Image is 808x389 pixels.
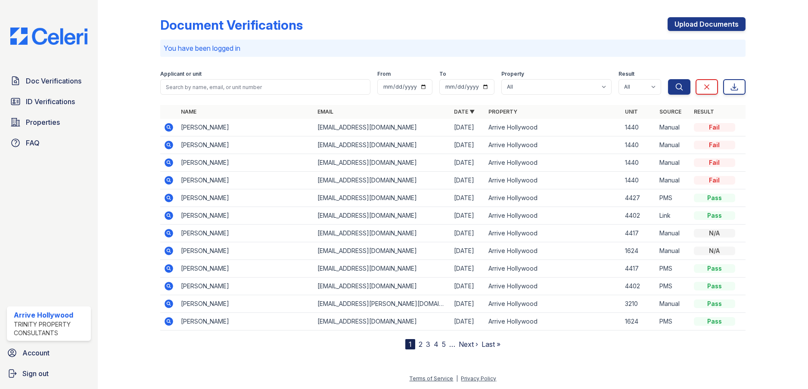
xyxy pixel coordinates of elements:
[485,242,622,260] td: Arrive Hollywood
[177,136,314,154] td: [PERSON_NAME]
[461,375,496,382] a: Privacy Policy
[7,93,91,110] a: ID Verifications
[656,225,690,242] td: Manual
[656,313,690,330] td: PMS
[3,365,94,382] button: Sign out
[451,313,485,330] td: [DATE]
[449,339,455,349] span: …
[314,207,451,225] td: [EMAIL_ADDRESS][DOMAIN_NAME]
[485,278,622,295] td: Arrive Hollywood
[314,119,451,136] td: [EMAIL_ADDRESS][DOMAIN_NAME]
[14,310,87,320] div: Arrive Hollywood
[177,189,314,207] td: [PERSON_NAME]
[501,71,524,77] label: Property
[160,79,370,95] input: Search by name, email, or unit number
[482,340,500,349] a: Last »
[622,119,656,136] td: 1440
[442,340,446,349] a: 5
[694,247,735,255] div: N/A
[694,108,714,115] a: Result
[14,320,87,337] div: Trinity Property Consultants
[694,158,735,167] div: Fail
[177,260,314,278] td: [PERSON_NAME]
[451,278,485,295] td: [DATE]
[694,194,735,202] div: Pass
[622,189,656,207] td: 4427
[622,278,656,295] td: 4402
[7,134,91,151] a: FAQ
[26,76,81,86] span: Doc Verifications
[7,72,91,90] a: Doc Verifications
[694,264,735,273] div: Pass
[656,207,690,225] td: Link
[419,340,423,349] a: 2
[622,207,656,225] td: 4402
[668,17,746,31] a: Upload Documents
[177,154,314,172] td: [PERSON_NAME]
[314,295,451,313] td: [EMAIL_ADDRESS][PERSON_NAME][DOMAIN_NAME]
[656,189,690,207] td: PMS
[26,138,40,148] span: FAQ
[485,207,622,225] td: Arrive Hollywood
[439,71,446,77] label: To
[485,119,622,136] td: Arrive Hollywood
[314,225,451,242] td: [EMAIL_ADDRESS][DOMAIN_NAME]
[7,114,91,131] a: Properties
[485,136,622,154] td: Arrive Hollywood
[656,278,690,295] td: PMS
[314,136,451,154] td: [EMAIL_ADDRESS][DOMAIN_NAME]
[314,260,451,278] td: [EMAIL_ADDRESS][DOMAIN_NAME]
[656,295,690,313] td: Manual
[694,317,735,326] div: Pass
[314,278,451,295] td: [EMAIL_ADDRESS][DOMAIN_NAME]
[622,260,656,278] td: 4417
[694,123,735,132] div: Fail
[177,207,314,225] td: [PERSON_NAME]
[164,43,742,53] p: You have been logged in
[314,172,451,189] td: [EMAIL_ADDRESS][DOMAIN_NAME]
[656,242,690,260] td: Manual
[622,172,656,189] td: 1440
[377,71,391,77] label: From
[434,340,438,349] a: 4
[314,242,451,260] td: [EMAIL_ADDRESS][DOMAIN_NAME]
[451,295,485,313] td: [DATE]
[314,154,451,172] td: [EMAIL_ADDRESS][DOMAIN_NAME]
[160,71,202,77] label: Applicant or unit
[485,172,622,189] td: Arrive Hollywood
[694,141,735,149] div: Fail
[317,108,333,115] a: Email
[694,282,735,290] div: Pass
[694,176,735,185] div: Fail
[3,344,94,361] a: Account
[22,368,49,379] span: Sign out
[177,172,314,189] td: [PERSON_NAME]
[177,242,314,260] td: [PERSON_NAME]
[694,211,735,220] div: Pass
[177,278,314,295] td: [PERSON_NAME]
[454,108,475,115] a: Date ▼
[409,375,453,382] a: Terms of Service
[488,108,517,115] a: Property
[485,260,622,278] td: Arrive Hollywood
[3,28,94,45] img: CE_Logo_Blue-a8612792a0a2168367f1c8372b55b34899dd931a85d93a1a3d3e32e68fde9ad4.png
[622,136,656,154] td: 1440
[485,313,622,330] td: Arrive Hollywood
[451,225,485,242] td: [DATE]
[314,189,451,207] td: [EMAIL_ADDRESS][DOMAIN_NAME]
[451,119,485,136] td: [DATE]
[26,96,75,107] span: ID Verifications
[622,295,656,313] td: 3210
[177,295,314,313] td: [PERSON_NAME]
[451,207,485,225] td: [DATE]
[181,108,196,115] a: Name
[659,108,681,115] a: Source
[160,17,303,33] div: Document Verifications
[451,260,485,278] td: [DATE]
[451,136,485,154] td: [DATE]
[622,154,656,172] td: 1440
[314,313,451,330] td: [EMAIL_ADDRESS][DOMAIN_NAME]
[426,340,430,349] a: 3
[177,225,314,242] td: [PERSON_NAME]
[625,108,638,115] a: Unit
